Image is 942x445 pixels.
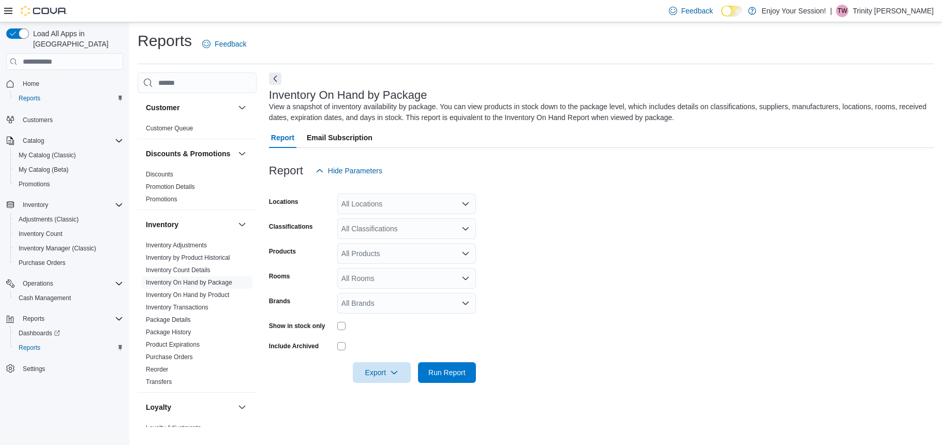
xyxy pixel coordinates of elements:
[14,327,64,339] a: Dashboards
[2,133,127,148] button: Catalog
[328,166,382,176] span: Hide Parameters
[19,277,123,290] span: Operations
[14,164,73,176] a: My Catalog (Beta)
[10,91,127,106] button: Reports
[838,5,847,17] span: TW
[146,366,168,373] a: Reorder
[146,341,200,348] a: Product Expirations
[146,279,232,286] a: Inventory On Hand by Package
[146,266,211,274] span: Inventory Count Details
[146,171,173,178] a: Discounts
[146,219,178,230] h3: Inventory
[146,125,193,132] a: Customer Queue
[146,424,201,432] a: Loyalty Adjustments
[236,147,248,160] button: Discounts & Promotions
[146,329,191,336] a: Package History
[146,353,193,361] a: Purchase Orders
[761,5,826,17] p: Enjoy Your Session!
[146,195,177,203] span: Promotions
[19,199,123,211] span: Inventory
[29,28,123,49] span: Load All Apps in [GEOGRAPHIC_DATA]
[138,122,257,139] div: Customer
[359,362,405,383] span: Export
[269,198,298,206] label: Locations
[215,39,246,49] span: Feedback
[461,249,470,258] button: Open list of options
[146,365,168,374] span: Reorder
[2,311,127,326] button: Reports
[271,127,294,148] span: Report
[14,228,123,240] span: Inventory Count
[19,114,57,126] a: Customers
[2,276,127,291] button: Operations
[418,362,476,383] button: Run Report
[14,213,83,226] a: Adjustments (Classic)
[146,378,172,385] a: Transfers
[146,340,200,349] span: Product Expirations
[19,151,76,159] span: My Catalog (Classic)
[146,304,208,311] a: Inventory Transactions
[14,149,123,161] span: My Catalog (Classic)
[146,196,177,203] a: Promotions
[236,101,248,114] button: Customer
[461,274,470,283] button: Open list of options
[146,402,234,412] button: Loyalty
[19,78,43,90] a: Home
[269,89,427,101] h3: Inventory On Hand by Package
[146,328,191,336] span: Package History
[146,170,173,179] span: Discounts
[138,168,257,210] div: Discounts & Promotions
[14,213,123,226] span: Adjustments (Classic)
[146,402,171,412] h3: Loyalty
[19,363,49,375] a: Settings
[19,135,48,147] button: Catalog
[10,177,127,191] button: Promotions
[19,277,57,290] button: Operations
[146,242,207,249] a: Inventory Adjustments
[14,242,100,255] a: Inventory Manager (Classic)
[146,149,234,159] button: Discounts & Promotions
[269,72,281,85] button: Next
[10,212,127,227] button: Adjustments (Classic)
[19,259,66,267] span: Purchase Orders
[14,257,70,269] a: Purchase Orders
[146,149,230,159] h3: Discounts & Promotions
[461,225,470,233] button: Open list of options
[19,135,123,147] span: Catalog
[10,227,127,241] button: Inventory Count
[14,257,123,269] span: Purchase Orders
[721,6,743,17] input: Dark Mode
[146,183,195,190] a: Promotion Details
[19,329,60,337] span: Dashboards
[269,272,290,280] label: Rooms
[353,362,411,383] button: Export
[19,344,40,352] span: Reports
[19,199,52,211] button: Inventory
[10,241,127,256] button: Inventory Manager (Classic)
[23,137,44,145] span: Catalog
[19,313,123,325] span: Reports
[14,178,54,190] a: Promotions
[14,164,123,176] span: My Catalog (Beta)
[10,148,127,162] button: My Catalog (Classic)
[146,102,234,113] button: Customer
[269,222,313,231] label: Classifications
[19,113,123,126] span: Customers
[269,342,319,350] label: Include Archived
[23,201,48,209] span: Inventory
[269,322,325,330] label: Show in stock only
[146,241,207,249] span: Inventory Adjustments
[23,279,53,288] span: Operations
[10,326,127,340] a: Dashboards
[14,178,123,190] span: Promotions
[836,5,848,17] div: Trinity Walker
[146,102,180,113] h3: Customer
[19,294,71,302] span: Cash Management
[2,112,127,127] button: Customers
[23,80,39,88] span: Home
[146,219,234,230] button: Inventory
[428,367,466,378] span: Run Report
[138,31,192,51] h1: Reports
